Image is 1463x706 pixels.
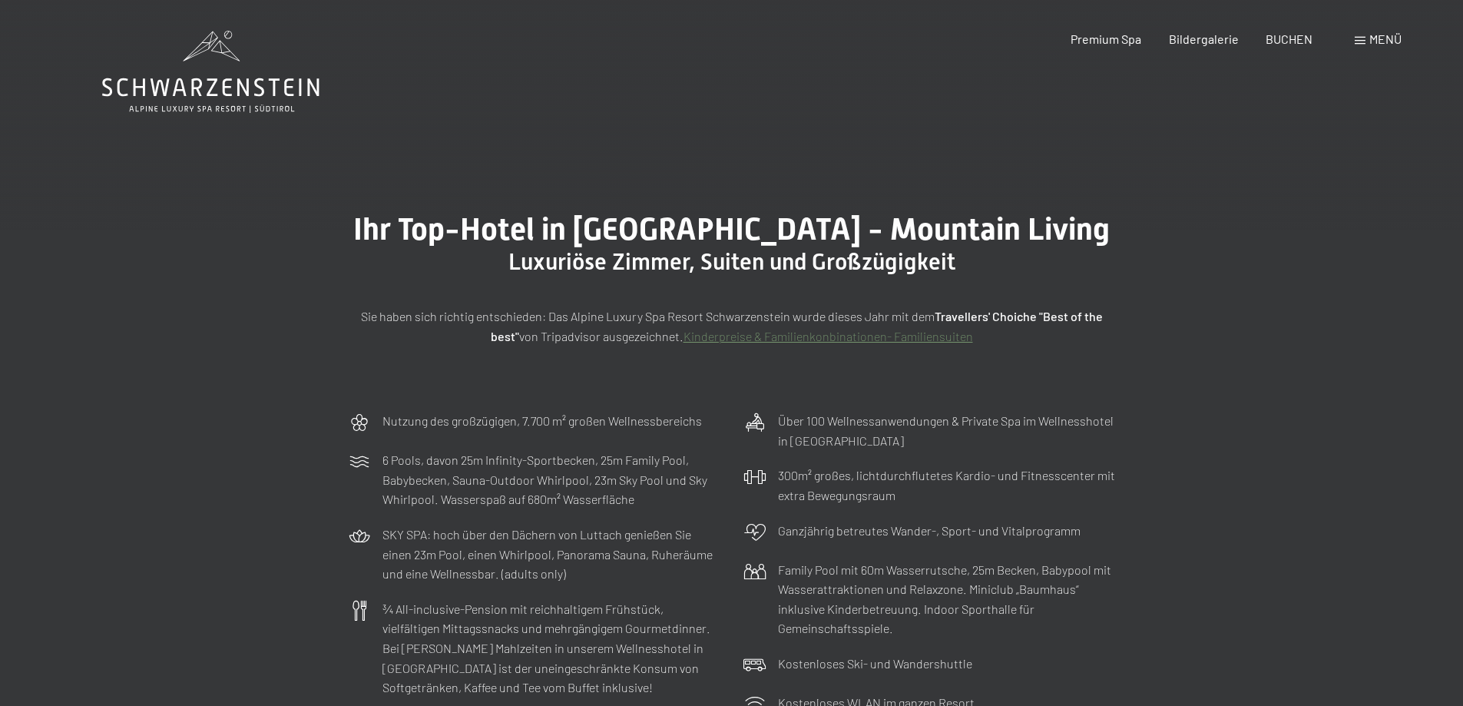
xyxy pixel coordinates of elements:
p: Sie haben sich richtig entschieden: Das Alpine Luxury Spa Resort Schwarzenstein wurde dieses Jahr... [348,307,1116,346]
p: 6 Pools, davon 25m Infinity-Sportbecken, 25m Family Pool, Babybecken, Sauna-Outdoor Whirlpool, 23... [382,450,720,509]
a: Premium Spa [1071,31,1141,46]
p: Family Pool mit 60m Wasserrutsche, 25m Becken, Babypool mit Wasserattraktionen und Relaxzone. Min... [778,560,1116,638]
p: Kostenloses Ski- und Wandershuttle [778,654,972,674]
p: 300m² großes, lichtdurchflutetes Kardio- und Fitnesscenter mit extra Bewegungsraum [778,466,1116,505]
p: SKY SPA: hoch über den Dächern von Luttach genießen Sie einen 23m Pool, einen Whirlpool, Panorama... [382,525,720,584]
a: Kinderpreise & Familienkonbinationen- Familiensuiten [684,329,973,343]
p: Nutzung des großzügigen, 7.700 m² großen Wellnessbereichs [382,411,702,431]
p: Ganzjährig betreutes Wander-, Sport- und Vitalprogramm [778,521,1081,541]
strong: Travellers' Choiche "Best of the best" [491,309,1103,343]
p: Über 100 Wellnessanwendungen & Private Spa im Wellnesshotel in [GEOGRAPHIC_DATA] [778,411,1116,450]
span: Ihr Top-Hotel in [GEOGRAPHIC_DATA] - Mountain Living [353,211,1110,247]
span: Menü [1369,31,1402,46]
a: Bildergalerie [1169,31,1239,46]
a: BUCHEN [1266,31,1312,46]
p: ¾ All-inclusive-Pension mit reichhaltigem Frühstück, vielfältigen Mittagssnacks und mehrgängigem ... [382,599,720,698]
span: Luxuriöse Zimmer, Suiten und Großzügigkeit [508,248,955,275]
